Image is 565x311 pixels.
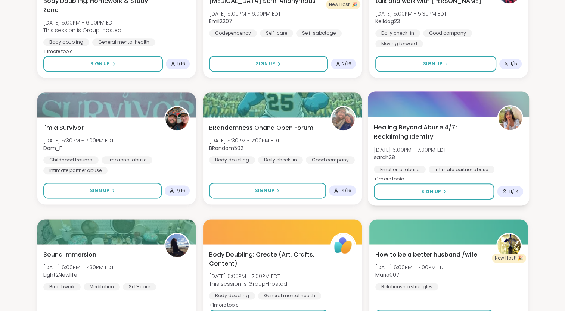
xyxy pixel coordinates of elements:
[375,250,477,259] span: How to be a better husband /wife
[123,283,156,290] div: Self-care
[255,187,274,194] span: Sign Up
[374,123,489,141] span: Healing Beyond Abuse 4/7: Reclaiming Identity
[306,156,355,164] div: Good company
[375,40,423,47] div: Moving forward
[92,38,155,46] div: General mental health
[374,166,426,173] div: Emotional abuse
[43,283,81,290] div: Breathwork
[296,29,342,37] div: Self-sabotage
[499,106,522,130] img: sarah28
[332,107,355,130] img: BRandom502
[510,61,517,67] span: 1 / 5
[375,18,400,25] b: Kelldog23
[375,56,496,72] button: Sign Up
[43,264,114,271] span: [DATE] 6:00PM - 7:30PM EDT
[209,18,232,25] b: Emil2207
[421,188,441,195] span: Sign Up
[209,292,255,299] div: Body doubling
[43,56,163,72] button: Sign Up
[43,167,108,174] div: Intimate partner abuse
[209,250,322,268] span: Body Doubling: Create (Art, Crafts, Content)
[43,156,99,164] div: Childhood trauma
[90,60,110,67] span: Sign Up
[258,292,321,299] div: General mental health
[43,26,121,34] span: This session is Group-hosted
[497,234,521,257] img: Mario007
[429,166,494,173] div: Intimate partner abuse
[374,153,395,161] b: sarah28
[177,61,185,67] span: 1 / 16
[43,123,84,132] span: I'm a Survivor
[209,56,327,72] button: Sign Up
[209,123,313,132] span: BRandomness Ohana Open Forum
[209,137,280,144] span: [DATE] 5:30PM - 7:00PM EDT
[375,283,438,290] div: Relationship struggles
[423,60,443,67] span: Sign Up
[209,144,243,152] b: BRandom502
[43,271,77,279] b: Light2Newlife
[165,234,189,257] img: Light2Newlife
[176,188,185,194] span: 7 / 16
[375,271,400,279] b: Mario007
[102,156,152,164] div: Emotional abuse
[165,107,189,130] img: Dom_F
[374,146,446,153] span: [DATE] 6:00PM - 7:00PM EDT
[209,156,255,164] div: Body doubling
[375,10,447,18] span: [DATE] 5:00PM - 5:30PM EDT
[332,234,355,257] img: ShareWell
[209,10,281,18] span: [DATE] 5:00PM - 6:00PM EDT
[90,187,109,194] span: Sign Up
[43,144,62,152] b: Dom_F
[43,137,114,144] span: [DATE] 5:30PM - 7:00PM EDT
[256,60,275,67] span: Sign Up
[340,188,351,194] span: 14 / 16
[260,29,293,37] div: Self-care
[342,61,351,67] span: 2 / 16
[258,156,303,164] div: Daily check-in
[375,29,420,37] div: Daily check-in
[374,183,494,200] button: Sign Up
[209,280,287,288] span: This session is Group-hosted
[43,19,121,26] span: [DATE] 5:00PM - 6:00PM EDT
[43,250,96,259] span: Sound Immersion
[509,188,519,194] span: 11 / 14
[492,254,526,263] div: New Host! 🎉
[209,183,326,198] button: Sign Up
[43,183,162,198] button: Sign Up
[84,283,120,290] div: Meditation
[209,273,287,280] span: [DATE] 6:00PM - 7:00PM EDT
[375,264,446,271] span: [DATE] 6:00PM - 7:00PM EDT
[209,29,257,37] div: Codependency
[43,38,89,46] div: Body doubling
[423,29,472,37] div: Good company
